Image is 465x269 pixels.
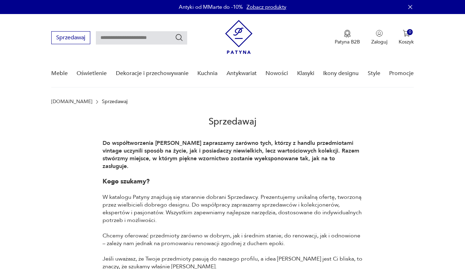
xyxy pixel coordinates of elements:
[227,60,257,87] a: Antykwariat
[297,60,314,87] a: Klasyki
[371,39,387,45] p: Zaloguj
[102,99,127,105] p: Sprzedawaj
[225,20,253,54] img: Patyna - sklep z meblami i dekoracjami vintage
[399,39,414,45] p: Koszyk
[407,29,413,35] div: 0
[51,105,414,139] h2: Sprzedawaj
[371,30,387,45] button: Zaloguj
[103,139,361,170] strong: Do współtworzenia [PERSON_NAME] zapraszamy zarówno tych, którzy z handlu przedmiotami vintage ucz...
[399,30,414,45] button: 0Koszyk
[266,60,288,87] a: Nowości
[335,39,360,45] p: Patyna B2B
[51,31,90,44] button: Sprzedawaj
[51,99,92,105] a: [DOMAIN_NAME]
[51,60,68,87] a: Meble
[335,30,360,45] a: Ikona medaluPatyna B2B
[103,178,362,186] h1: Kogo szukamy?
[344,30,351,38] img: Ikona medalu
[323,60,359,87] a: Ikony designu
[335,30,360,45] button: Patyna B2B
[77,60,107,87] a: Oświetlenie
[103,232,362,247] p: Chcemy oferować przedmioty zarówno w dobrym, jak i średnim stanie; do renowacji, jak i odnowione ...
[103,193,362,224] p: W katalogu Patyny znajdują się starannie dobrani Sprzedawcy. Prezentujemy unikalną ofertę, tworzo...
[376,30,383,37] img: Ikonka użytkownika
[197,60,217,87] a: Kuchnia
[247,4,286,11] a: Zobacz produkty
[116,60,189,87] a: Dekoracje i przechowywanie
[368,60,380,87] a: Style
[389,60,414,87] a: Promocje
[175,33,183,42] button: Szukaj
[51,36,90,41] a: Sprzedawaj
[403,30,410,37] img: Ikona koszyka
[179,4,243,11] p: Antyki od MMarte do -10%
